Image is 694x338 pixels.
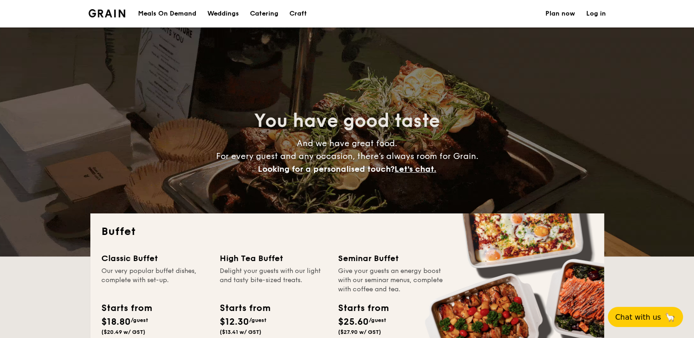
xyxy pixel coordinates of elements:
[101,329,145,335] span: ($20.49 w/ GST)
[101,316,131,327] span: $18.80
[220,267,327,294] div: Delight your guests with our light and tasty bite-sized treats.
[338,252,445,265] div: Seminar Buffet
[220,316,249,327] span: $12.30
[615,313,661,322] span: Chat with us
[338,329,381,335] span: ($27.90 w/ GST)
[608,307,683,327] button: Chat with us🦙
[369,317,386,323] span: /guest
[89,9,126,17] a: Logotype
[394,164,436,174] span: Let's chat.
[220,329,261,335] span: ($13.41 w/ GST)
[101,224,593,239] h2: Buffet
[89,9,126,17] img: Grain
[220,252,327,265] div: High Tea Buffet
[249,317,266,323] span: /guest
[338,267,445,294] div: Give your guests an energy boost with our seminar menus, complete with coffee and tea.
[254,110,440,132] span: You have good taste
[338,301,388,315] div: Starts from
[665,312,676,322] span: 🦙
[338,316,369,327] span: $25.60
[131,317,148,323] span: /guest
[101,252,209,265] div: Classic Buffet
[101,301,151,315] div: Starts from
[258,164,394,174] span: Looking for a personalised touch?
[216,138,478,174] span: And we have great food. For every guest and any occasion, there’s always room for Grain.
[101,267,209,294] div: Our very popular buffet dishes, complete with set-up.
[220,301,270,315] div: Starts from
